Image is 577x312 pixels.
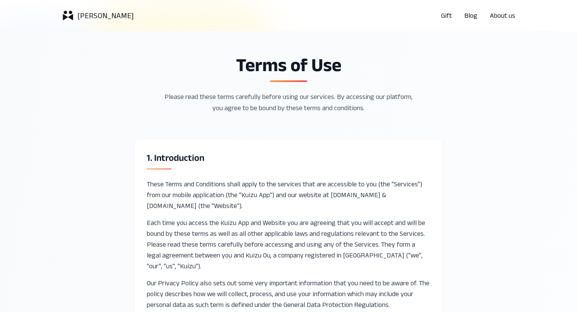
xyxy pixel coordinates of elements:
p: Our Privacy Policy also sets out some very important information that you need to be aware of. Th... [147,278,430,310]
h1: Terms of Use [134,56,443,74]
p: Please read these terms carefully before using our services. By accessing our platform, you agree... [159,91,418,114]
img: logoicon [62,9,74,22]
p: Each time you access the Kuizu App and Website you are agreeing that you will accept and will be ... [147,217,430,271]
a: Gift [441,10,452,21]
h2: 1. Introduction [147,152,430,164]
p: [PERSON_NAME] [77,10,134,21]
a: Blog [464,10,477,21]
a: logoicon[PERSON_NAME] [62,9,134,22]
p: These Terms and Conditions shall apply to the services that are accessible to you (the "Services"... [147,179,430,211]
a: About us [490,10,515,21]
